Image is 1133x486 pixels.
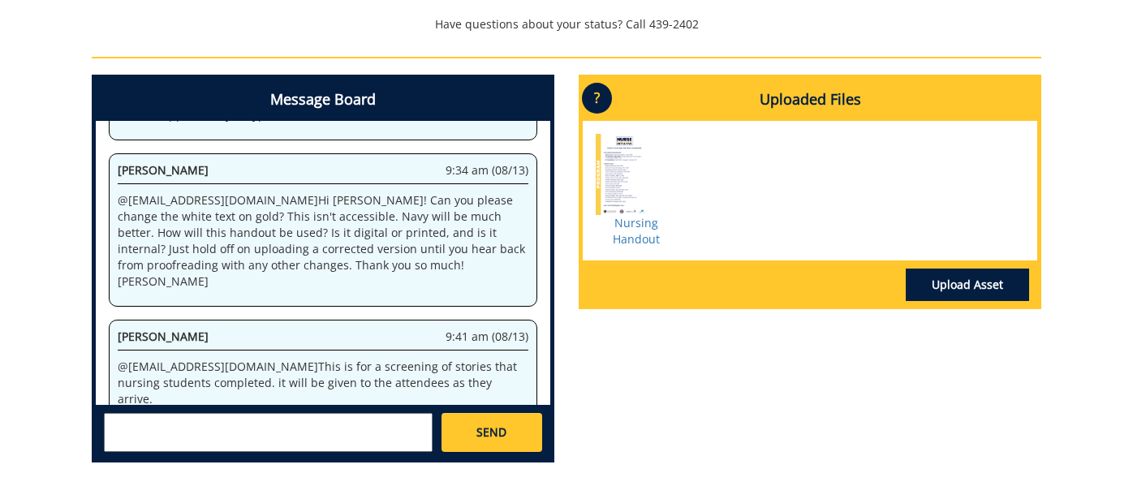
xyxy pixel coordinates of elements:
span: SEND [476,424,506,441]
p: Have questions about your status? Call 439-2402 [92,16,1041,32]
h4: Uploaded Files [583,79,1037,121]
a: Upload Asset [906,269,1029,301]
span: 9:41 am (08/13) [446,329,528,345]
span: [PERSON_NAME] [118,162,209,178]
p: @ [EMAIL_ADDRESS][DOMAIN_NAME] Hi [PERSON_NAME]! Can you please change the white text on gold? Th... [118,192,528,290]
h4: Message Board [96,79,550,121]
a: Nursing Handout [613,215,660,247]
textarea: messageToSend [104,413,433,452]
p: ? [582,83,612,114]
a: SEND [442,413,542,452]
span: 9:34 am (08/13) [446,162,528,178]
p: @ [EMAIL_ADDRESS][DOMAIN_NAME] This is for a screening of stories that nursing students completed... [118,359,528,407]
span: [PERSON_NAME] [118,329,209,344]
